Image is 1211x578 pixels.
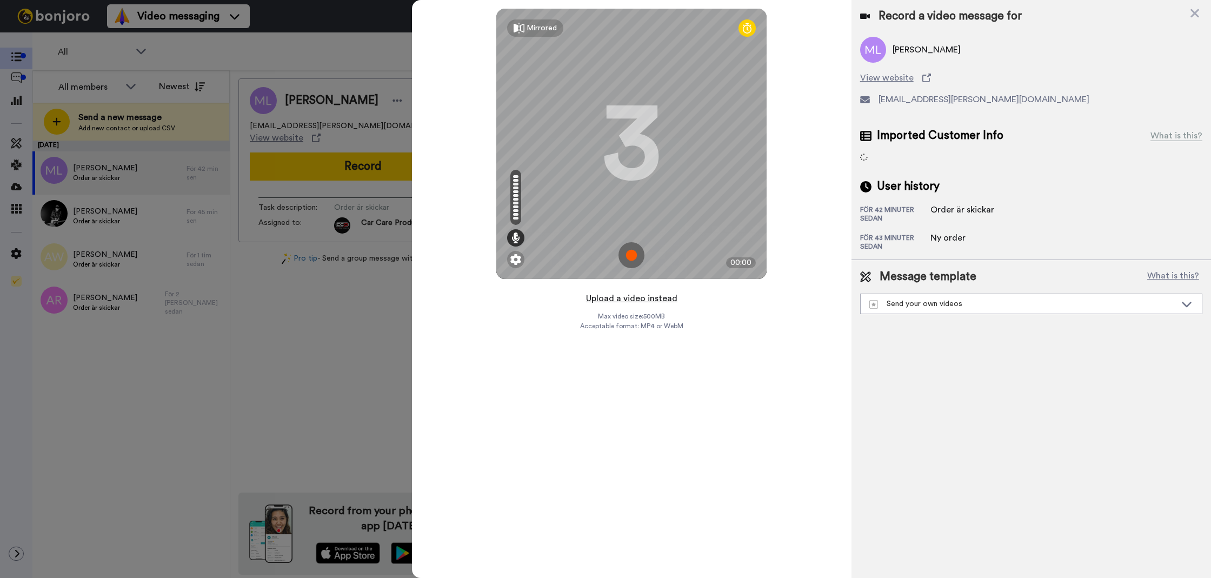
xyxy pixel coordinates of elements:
[618,242,644,268] img: ic_record_start.svg
[860,205,930,223] div: för 42 minuter sedan
[877,178,940,195] span: User history
[869,298,1176,309] div: Send your own videos
[877,128,1003,144] span: Imported Customer Info
[510,254,521,265] img: ic_gear.svg
[602,103,661,184] div: 3
[1150,129,1202,142] div: What is this?
[879,93,1089,106] span: [EMAIL_ADDRESS][PERSON_NAME][DOMAIN_NAME]
[930,203,994,216] div: Order är skickar
[860,234,930,251] div: för 43 minuter sedan
[580,322,683,330] span: Acceptable format: MP4 or WebM
[583,291,681,305] button: Upload a video instead
[860,71,914,84] span: View website
[860,71,1202,84] a: View website
[598,312,665,321] span: Max video size: 500 MB
[930,231,984,244] div: Ny order
[726,257,756,268] div: 00:00
[869,300,878,309] img: demo-template.svg
[880,269,976,285] span: Message template
[1144,269,1202,285] button: What is this?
